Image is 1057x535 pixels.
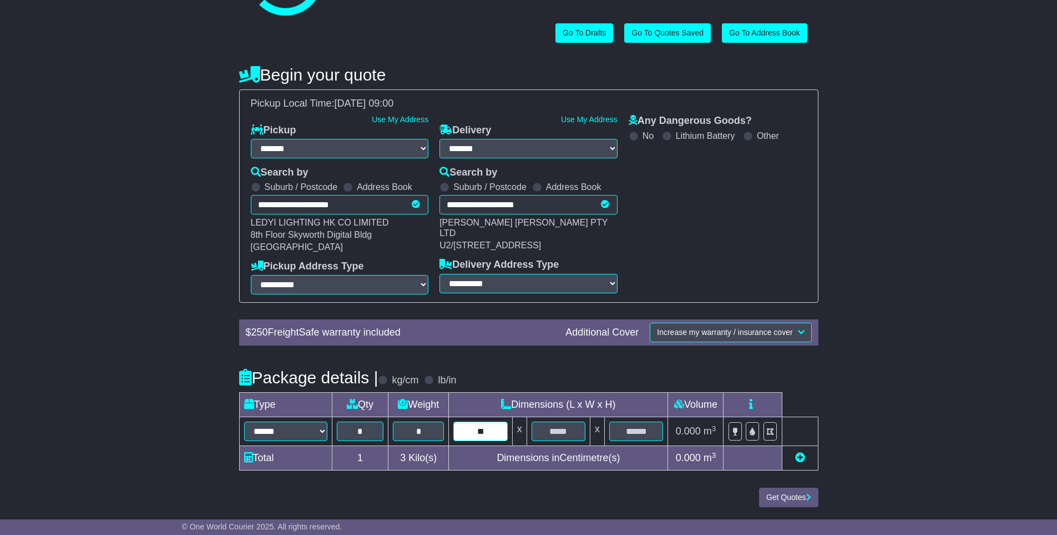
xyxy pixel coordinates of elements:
td: Weight [388,393,449,417]
td: Volume [668,393,724,417]
span: m [704,452,716,463]
a: Use My Address [561,115,618,124]
sup: 3 [712,451,716,459]
label: Delivery Address Type [439,259,559,271]
td: Qty [332,393,388,417]
span: 0.000 [676,426,701,437]
td: Type [239,393,332,417]
span: 3 [400,452,406,463]
td: Dimensions (L x W x H) [449,393,668,417]
label: Search by [439,167,497,179]
label: Any Dangerous Goods? [629,115,752,127]
label: Pickup [251,124,296,137]
span: © One World Courier 2025. All rights reserved. [182,522,342,531]
label: Lithium Battery [676,131,735,141]
a: Go To Drafts [555,23,613,43]
td: x [590,417,605,446]
h4: Begin your quote [239,66,818,84]
a: Go To Address Book [722,23,807,43]
label: Address Book [357,182,412,192]
span: LEDYI LIGHTING HK CO LIMITED [251,218,389,227]
span: 8th Floor Skyworth Digital Bldg [251,230,372,239]
div: Pickup Local Time: [245,98,812,110]
td: Dimensions in Centimetre(s) [449,446,668,471]
span: m [704,426,716,437]
td: x [512,417,527,446]
label: lb/in [438,374,456,387]
span: [DATE] 09:00 [335,98,394,109]
label: No [643,131,654,141]
span: U2/[STREET_ADDRESS] [439,241,541,250]
label: Suburb / Postcode [453,182,527,192]
label: Address Book [546,182,601,192]
button: Increase my warranty / insurance cover [650,323,811,342]
span: 250 [251,327,268,338]
label: kg/cm [392,374,418,387]
button: Get Quotes [759,488,818,507]
td: Kilo(s) [388,446,449,471]
div: $ FreightSafe warranty included [240,327,560,339]
span: [GEOGRAPHIC_DATA] [251,242,343,252]
a: Add new item [795,452,805,463]
label: Suburb / Postcode [265,182,338,192]
td: 1 [332,446,388,471]
span: Increase my warranty / insurance cover [657,328,792,337]
td: Total [239,446,332,471]
a: Go To Quotes Saved [624,23,711,43]
div: Additional Cover [560,327,644,339]
label: Delivery [439,124,491,137]
a: Use My Address [372,115,428,124]
label: Pickup Address Type [251,261,364,273]
sup: 3 [712,424,716,433]
span: 0.000 [676,452,701,463]
label: Search by [251,167,308,179]
h4: Package details | [239,368,378,387]
span: [PERSON_NAME] [PERSON_NAME] PTY LTD [439,218,608,238]
label: Other [757,131,779,141]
